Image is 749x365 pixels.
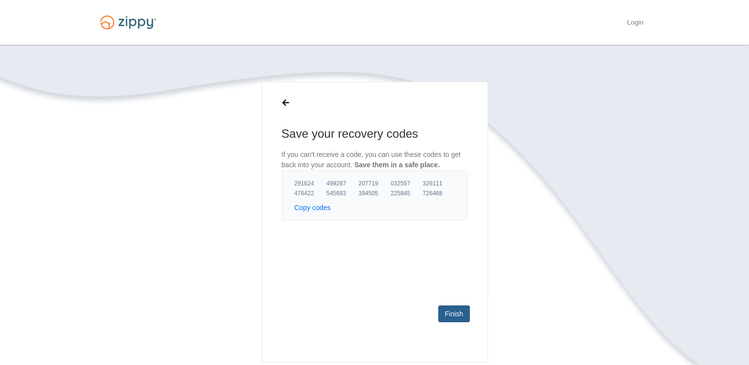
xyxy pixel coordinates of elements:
span: Save them in a safe place. [354,161,440,169]
span: 545683 [326,189,358,197]
span: 394505 [358,189,391,197]
span: 032557 [391,180,423,187]
p: If you can't receive a code, you can use these codes to get back into your account. [282,150,468,170]
span: 207719 [358,180,391,187]
button: Copy codes [294,203,331,213]
a: Finish [438,305,469,322]
a: Login [627,19,643,29]
span: 499287 [326,180,358,187]
span: 476422 [294,189,326,197]
span: 225845 [391,189,423,197]
span: 291624 [294,180,326,187]
img: Logo [94,11,162,34]
span: 726468 [423,189,455,197]
h1: Save your recovery codes [282,126,468,142]
span: 326111 [423,180,455,187]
